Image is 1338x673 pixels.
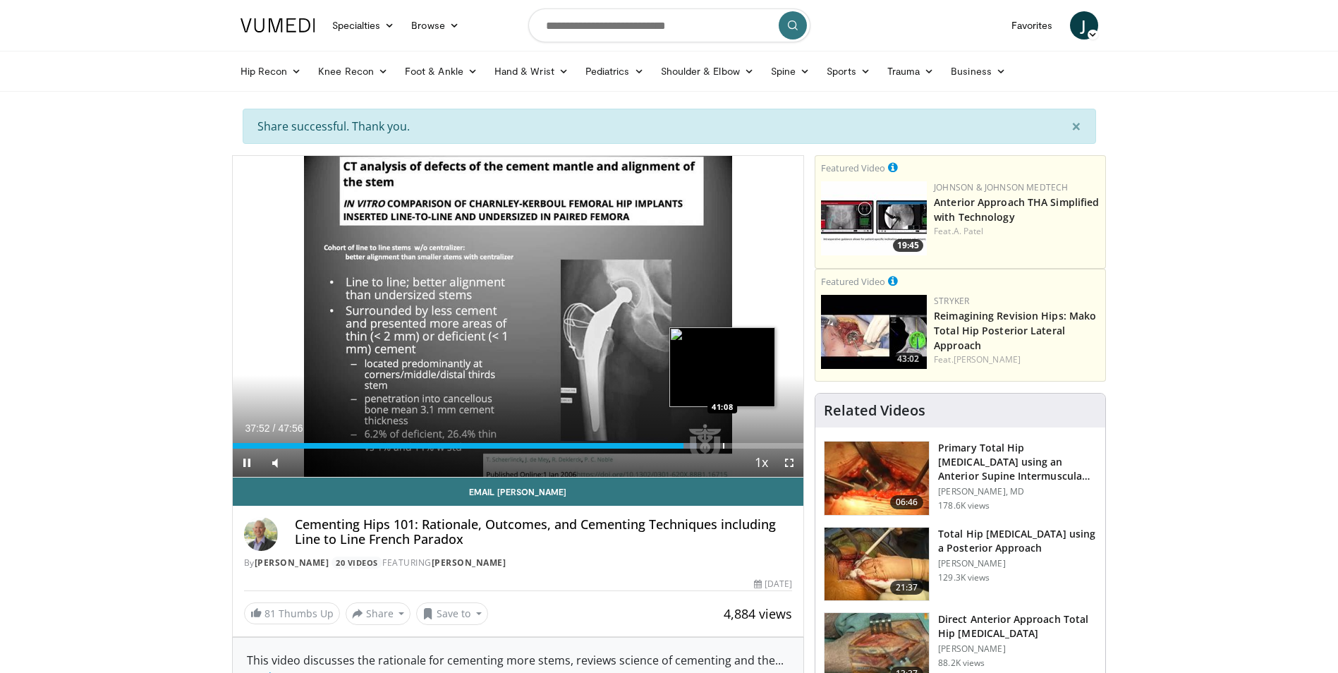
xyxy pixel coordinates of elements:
[244,602,340,624] a: 81 Thumbs Up
[938,500,990,511] p: 178.6K views
[825,528,929,601] img: 286987_0000_1.png.150x105_q85_crop-smart_upscale.jpg
[244,557,793,569] div: By FEATURING
[264,607,276,620] span: 81
[938,441,1097,483] h3: Primary Total Hip [MEDICAL_DATA] using an Anterior Supine Intermuscula…
[754,578,792,590] div: [DATE]
[825,442,929,515] img: 263423_3.png.150x105_q85_crop-smart_upscale.jpg
[954,353,1021,365] a: [PERSON_NAME]
[938,612,1097,641] h3: Direct Anterior Approach Total Hip [MEDICAL_DATA]
[233,478,804,506] a: Email [PERSON_NAME]
[669,327,775,407] img: image.jpeg
[934,181,1068,193] a: Johnson & Johnson MedTech
[954,225,984,237] a: A. Patel
[255,557,329,569] a: [PERSON_NAME]
[893,239,923,252] span: 19:45
[942,57,1014,85] a: Business
[938,558,1097,569] p: [PERSON_NAME]
[577,57,652,85] a: Pediatrics
[747,449,775,477] button: Playback Rate
[824,527,1097,602] a: 21:37 Total Hip [MEDICAL_DATA] using a Posterior Approach [PERSON_NAME] 129.3K views
[824,402,925,419] h4: Related Videos
[890,495,924,509] span: 06:46
[821,295,927,369] a: 43:02
[934,295,969,307] a: Stryker
[245,423,270,434] span: 37:52
[821,295,927,369] img: 6632ea9e-2a24-47c5-a9a2-6608124666dc.150x105_q85_crop-smart_upscale.jpg
[244,517,278,551] img: Avatar
[818,57,879,85] a: Sports
[724,605,792,622] span: 4,884 views
[346,602,411,625] button: Share
[938,643,1097,655] p: [PERSON_NAME]
[233,156,804,478] video-js: Video Player
[528,8,810,42] input: Search topics, interventions
[1003,11,1062,40] a: Favorites
[403,11,468,40] a: Browse
[295,517,793,547] h4: Cementing Hips 101: Rationale, Outcomes, and Cementing Techniques including Line to Line French P...
[324,11,403,40] a: Specialties
[938,657,985,669] p: 88.2K views
[821,275,885,288] small: Featured Video
[261,449,289,477] button: Mute
[232,57,310,85] a: Hip Recon
[432,557,506,569] a: [PERSON_NAME]
[1070,11,1098,40] a: J
[893,353,923,365] span: 43:02
[824,441,1097,516] a: 06:46 Primary Total Hip [MEDICAL_DATA] using an Anterior Supine Intermuscula… [PERSON_NAME], MD 1...
[938,486,1097,497] p: [PERSON_NAME], MD
[233,443,804,449] div: Progress Bar
[486,57,577,85] a: Hand & Wrist
[233,449,261,477] button: Pause
[243,109,1096,144] div: Share successful. Thank you.
[934,195,1099,224] a: Anterior Approach THA Simplified with Technology
[821,181,927,255] a: 19:45
[938,527,1097,555] h3: Total Hip [MEDICAL_DATA] using a Posterior Approach
[879,57,943,85] a: Trauma
[934,225,1100,238] div: Feat.
[1057,109,1095,143] button: ×
[890,581,924,595] span: 21:37
[775,449,803,477] button: Fullscreen
[241,18,315,32] img: VuMedi Logo
[310,57,396,85] a: Knee Recon
[332,557,383,569] a: 20 Videos
[934,309,1096,352] a: Reimagining Revision Hips: Mako Total Hip Posterior Lateral Approach
[821,181,927,255] img: 06bb1c17-1231-4454-8f12-6191b0b3b81a.150x105_q85_crop-smart_upscale.jpg
[938,572,990,583] p: 129.3K views
[934,353,1100,366] div: Feat.
[278,423,303,434] span: 47:56
[762,57,818,85] a: Spine
[821,162,885,174] small: Featured Video
[396,57,486,85] a: Foot & Ankle
[273,423,276,434] span: /
[416,602,488,625] button: Save to
[652,57,762,85] a: Shoulder & Elbow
